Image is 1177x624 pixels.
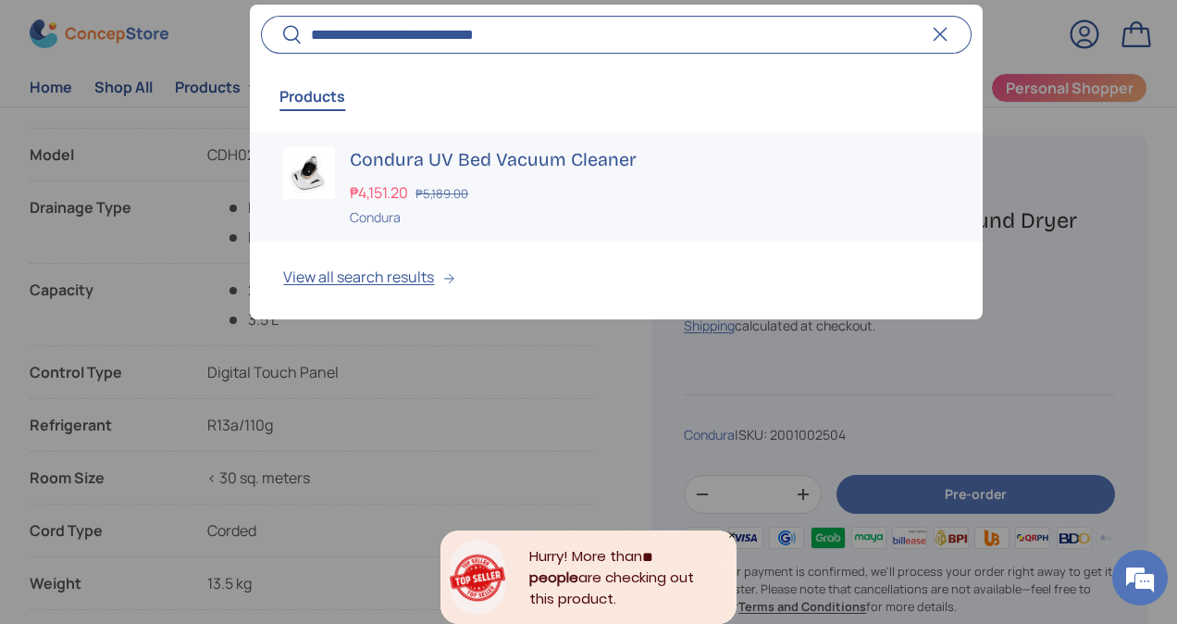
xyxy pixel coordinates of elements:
button: Products [279,75,345,118]
span: We're online! [107,192,255,379]
textarea: Type your message and hit 'Enter' [9,422,353,487]
strong: ₱4,151.20 [350,182,413,203]
button: View all search results [250,243,982,320]
div: Chat with us now [96,104,311,128]
s: ₱5,189.00 [415,185,468,202]
div: Minimize live chat window [304,9,348,54]
div: Condura [350,207,948,227]
div: Close [727,530,737,540]
h3: Condura UV Bed Vacuum Cleaner [350,147,948,173]
a: Condura UV Bed Vacuum Cleaner ₱4,151.20 ₱5,189.00 Condura [250,132,982,243]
